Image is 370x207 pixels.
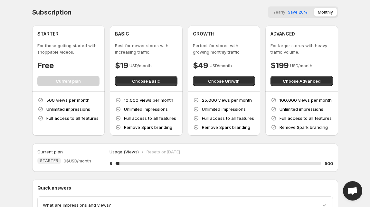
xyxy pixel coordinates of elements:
p: 25,000 views per month [202,97,252,103]
p: USD/month [290,62,312,69]
span: Choose Basic [132,78,160,84]
h4: $49 [193,60,208,71]
p: Resets on [DATE] [147,149,180,155]
h4: Free [37,60,54,71]
p: Full access to all features [46,115,99,121]
p: 100,000 views per month [280,97,332,103]
h4: STARTER [37,31,59,37]
p: Unlimited impressions [202,106,246,112]
p: Perfect for stores with growing monthly traffic. [193,42,255,55]
p: For larger stores with heavy traffic volume. [270,42,333,55]
p: Full access to all features [280,115,332,121]
button: YearlySave 20% [269,8,311,16]
h4: BASIC [115,31,129,37]
h4: Subscription [32,8,72,16]
p: Unlimited impressions [46,106,90,112]
button: Choose Advanced [270,76,333,86]
h5: 9 [109,160,112,167]
button: Monthly [314,8,337,16]
span: 0$ USD/month [63,158,91,164]
p: Unlimited impressions [280,106,323,112]
div: Open chat [343,181,362,201]
p: 10,000 views per month [124,97,173,103]
p: Remove Spark branding [202,124,250,130]
p: Best for newer stores with increasing traffic. [115,42,177,55]
p: 500 views per month [46,97,90,103]
p: Unlimited impressions [124,106,168,112]
p: Full access to all features [202,115,254,121]
h5: Current plan [37,149,63,155]
button: Choose Growth [193,76,255,86]
span: Choose Growth [208,78,240,84]
h5: 500 [325,160,333,167]
p: Remove Spark branding [280,124,328,130]
p: Usage (Views) [109,149,139,155]
p: • [141,149,144,155]
span: STARTER [40,158,58,163]
p: Quick answers [37,185,333,191]
p: USD/month [129,62,152,69]
h4: $19 [115,60,128,71]
h4: GROWTH [193,31,214,37]
span: Yearly [273,10,285,15]
span: Choose Advanced [283,78,320,84]
p: For those getting started with shoppable videos. [37,42,100,55]
span: Save 20% [288,10,308,15]
p: Full access to all features [124,115,176,121]
p: Remove Spark branding [124,124,172,130]
p: USD/month [210,62,232,69]
h4: $199 [270,60,289,71]
button: Choose Basic [115,76,177,86]
h4: ADVANCED [270,31,295,37]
